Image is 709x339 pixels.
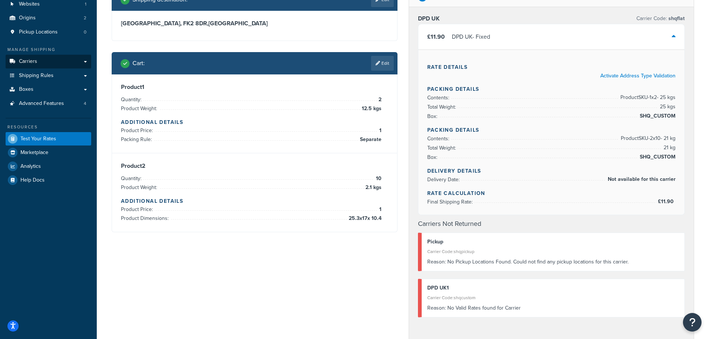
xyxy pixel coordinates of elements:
span: 10 [374,174,381,183]
span: Product Weight: [121,105,159,112]
span: Analytics [20,163,41,170]
button: Open Resource Center [683,313,702,332]
span: Product SKU-2 x 10 - 21 kg [619,134,676,143]
span: Total Weight: [427,103,458,111]
span: £11.90 [658,198,676,205]
li: Origins [6,11,91,25]
span: Separate [358,135,381,144]
span: Reason: [427,304,446,312]
span: Carriers [19,58,37,65]
span: Contents: [427,94,451,102]
span: Final Shipping Rate: [427,198,475,206]
a: Pickup Locations0 [6,25,91,39]
h3: DPD UK [418,15,440,22]
div: Manage Shipping [6,47,91,53]
span: Box: [427,153,439,161]
span: Delivery Date: [427,176,462,183]
span: Packing Rule: [121,135,154,143]
span: 2 [84,15,86,21]
a: Boxes [6,83,91,96]
div: No Valid Rates found for Carrier [427,303,679,313]
span: Quantity: [121,96,143,103]
span: Product Price: [121,205,155,213]
span: 25.3 x 17 x 10.4 [347,214,381,223]
p: Carrier Code: [636,13,685,24]
a: Help Docs [6,173,91,187]
span: Advanced Features [19,100,64,107]
h3: [GEOGRAPHIC_DATA], FK2 8DR , [GEOGRAPHIC_DATA] [121,20,388,27]
li: Advanced Features [6,97,91,111]
span: Contents: [427,135,451,143]
span: SHQ_CUSTOM [638,153,676,161]
a: Carriers [6,55,91,68]
span: 1 [377,126,381,135]
h4: Packing Details [427,126,676,134]
div: Pickup [427,237,679,247]
span: Product SKU-1 x 2 - 25 kgs [619,93,676,102]
h4: Rate Calculation [427,189,676,197]
span: SHQ_CUSTOM [638,112,676,121]
span: Shipping Rules [19,73,54,79]
span: Boxes [19,86,33,93]
span: Help Docs [20,177,45,183]
h3: Product 2 [121,162,388,170]
div: No Pickup Locations Found. Could not find any pickup locations for this carrier. [427,257,679,267]
span: Not available for this carrier [606,175,676,184]
span: 2 [377,95,381,104]
div: DPD UK - Fixed [452,32,490,42]
a: Analytics [6,160,91,173]
a: Edit [371,56,394,71]
span: Product Dimensions: [121,214,170,222]
h4: Rate Details [427,63,676,71]
span: Total Weight: [427,144,458,152]
h4: Carriers Not Returned [418,219,685,229]
h4: Delivery Details [427,167,676,175]
span: Test Your Rates [20,136,56,142]
h3: Product 1 [121,83,388,91]
h2: Cart : [132,60,145,67]
div: Carrier Code: shqpickup [427,246,679,257]
span: Product Price: [121,127,155,134]
a: Activate Address Type Validation [600,72,676,80]
span: 12.5 kgs [360,104,381,113]
div: Carrier Code: shqcustom [427,292,679,303]
a: Advanced Features4 [6,97,91,111]
a: Shipping Rules [6,69,91,83]
span: 1 [377,205,381,214]
span: 21 kg [662,143,676,152]
div: Resources [6,124,91,130]
a: Marketplace [6,146,91,159]
span: Product Weight: [121,183,159,191]
li: Pickup Locations [6,25,91,39]
span: Box: [427,112,439,120]
span: Pickup Locations [19,29,58,35]
a: Test Your Rates [6,132,91,145]
span: Websites [19,1,40,7]
span: 4 [84,100,86,107]
span: 0 [84,29,86,35]
span: shqflat [667,15,685,22]
a: Origins2 [6,11,91,25]
span: Reason: [427,258,446,266]
span: Quantity: [121,175,143,182]
span: 2.1 kgs [364,183,381,192]
span: Marketplace [20,150,48,156]
span: 1 [85,1,86,7]
span: Origins [19,15,36,21]
div: DPD UK1 [427,283,679,293]
h4: Additional Details [121,118,388,126]
span: £11.90 [427,32,445,41]
span: 25 kgs [658,102,676,111]
h4: Additional Details [121,197,388,205]
h4: Packing Details [427,85,676,93]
